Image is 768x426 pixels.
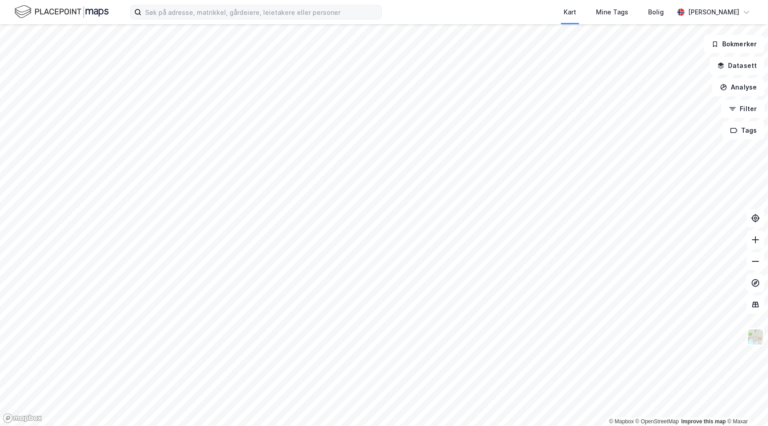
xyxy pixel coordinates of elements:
div: Kart [564,7,576,18]
a: Mapbox [609,418,634,425]
div: Bolig [648,7,664,18]
iframe: Chat Widget [723,383,768,426]
button: Analyse [712,78,764,96]
button: Bokmerker [704,35,764,53]
input: Søk på adresse, matrikkel, gårdeiere, leietakere eller personer [141,5,381,19]
button: Tags [723,121,764,139]
div: Mine Tags [596,7,628,18]
button: Datasett [710,57,764,75]
a: OpenStreetMap [636,418,679,425]
img: Z [747,328,764,345]
img: logo.f888ab2527a4732fd821a326f86c7f29.svg [14,4,109,20]
button: Filter [721,100,764,118]
a: Improve this map [681,418,726,425]
a: Mapbox homepage [3,413,42,423]
div: Kontrollprogram for chat [723,383,768,426]
div: [PERSON_NAME] [688,7,739,18]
